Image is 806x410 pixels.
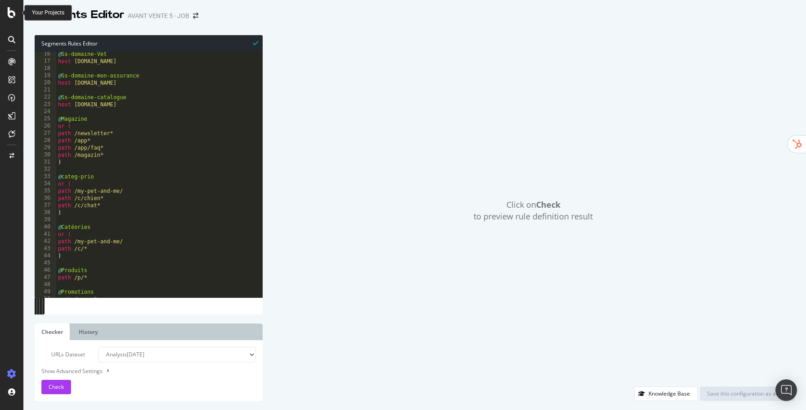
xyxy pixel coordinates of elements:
button: Save this configuration as active [700,387,795,401]
div: 23 [35,101,56,108]
div: AVANT VENTE 5 - JOB [128,11,189,20]
span: Syntax is valid [253,39,258,47]
div: 33 [35,173,56,180]
div: 41 [35,231,56,238]
div: 19 [35,72,56,79]
div: 47 [35,274,56,281]
div: Open Intercom Messenger [775,379,797,401]
div: 34 [35,180,56,187]
div: 30 [35,151,56,159]
div: 26 [35,123,56,130]
div: 38 [35,209,56,216]
label: URLs Dataset [35,347,92,362]
div: 39 [35,216,56,223]
div: Your Projects [32,9,64,17]
button: Check [41,380,71,394]
strong: Check [536,199,560,210]
div: 32 [35,166,56,173]
div: 25 [35,115,56,123]
div: 49 [35,288,56,296]
div: 45 [35,260,56,267]
div: 43 [35,245,56,252]
div: 16 [35,50,56,58]
div: arrow-right-arrow-left [193,13,198,19]
div: Segments Editor [31,7,124,23]
button: Knowledge Base [634,387,698,401]
div: 46 [35,267,56,274]
div: 27 [35,130,56,137]
div: Save this configuration as active [707,390,788,397]
div: 18 [35,65,56,72]
div: 21 [35,87,56,94]
div: 36 [35,195,56,202]
div: 22 [35,94,56,101]
div: 44 [35,252,56,260]
div: 48 [35,281,56,288]
div: 37 [35,202,56,209]
div: Show Advanced Settings [35,367,249,375]
span: Check [49,383,64,391]
div: Knowledge Base [649,390,690,397]
div: 28 [35,137,56,144]
div: 24 [35,108,56,115]
div: 42 [35,238,56,245]
div: 40 [35,223,56,231]
span: Click on to preview rule definition result [474,199,593,222]
div: 17 [35,58,56,65]
div: Segments Rules Editor [35,35,263,52]
div: 35 [35,187,56,195]
a: Checker [35,323,70,340]
div: 29 [35,144,56,151]
a: History [72,323,105,340]
div: 50 [35,296,56,303]
a: Knowledge Base [634,390,698,397]
div: 31 [35,159,56,166]
div: 20 [35,79,56,87]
